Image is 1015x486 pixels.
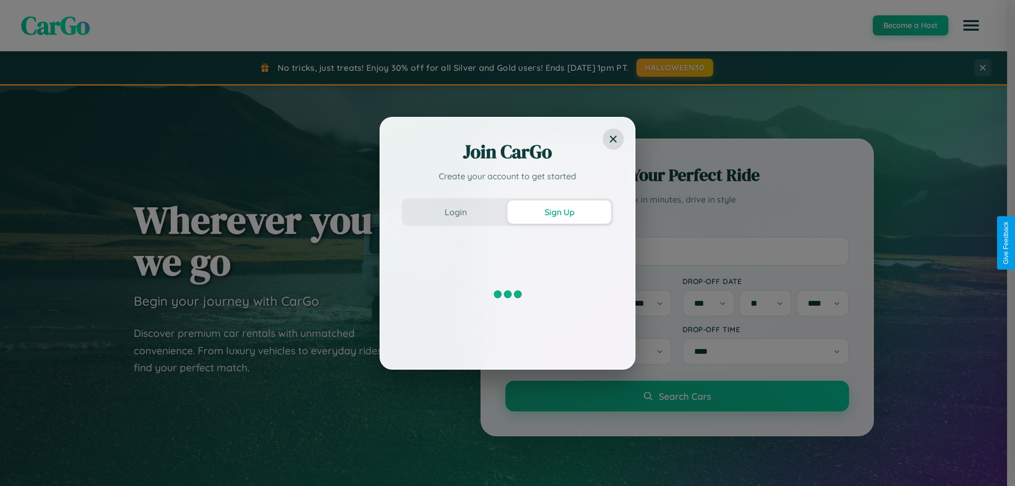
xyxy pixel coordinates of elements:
h2: Join CarGo [402,139,613,164]
button: Login [404,200,508,224]
iframe: Intercom live chat [11,450,36,475]
p: Create your account to get started [402,170,613,182]
button: Sign Up [508,200,611,224]
div: Give Feedback [1002,222,1010,264]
